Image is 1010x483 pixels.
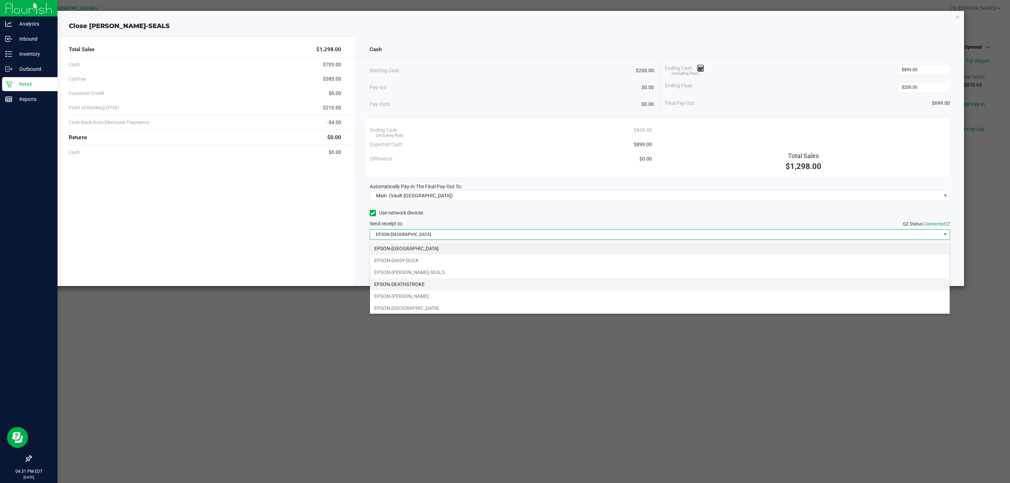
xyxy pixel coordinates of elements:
span: Ending Float [665,82,692,93]
p: Analytics [12,20,54,28]
span: Total Sales [788,152,819,159]
span: Point of Banking (POB) [69,104,119,111]
span: (including float) [376,133,404,139]
span: Pay-Ins [370,84,386,91]
span: $1,298.00 [316,46,341,54]
span: Expected Cash [370,141,402,148]
span: $200.00 [636,67,654,74]
span: Ending Cash [370,127,397,134]
span: $0.00 [641,101,654,108]
span: (Vault-[GEOGRAPHIC_DATA]) [389,193,453,198]
div: Close [PERSON_NAME]-SEALS [51,21,964,31]
p: Reports [12,95,54,103]
span: QZ Status: [903,221,950,226]
span: $0.00 [329,149,341,156]
span: $1,298.00 [786,162,821,171]
span: Send receipt to: [370,221,403,226]
span: Customer Credit [69,90,104,97]
span: Cash Back from Electronic Payments [69,119,149,126]
inline-svg: Analytics [5,20,12,27]
span: $0.00 [327,134,341,142]
span: Automatically Pay-In The Final Pay-Out To: [370,184,462,189]
li: EPSON-[GEOGRAPHIC_DATA] [370,302,950,314]
label: Use network devices [370,209,423,217]
span: EPSON-[GEOGRAPHIC_DATA] [370,230,941,239]
p: Retail [12,80,54,88]
inline-svg: Outbound [5,66,12,73]
span: $0.00 [639,155,652,163]
span: -$4.00 [327,119,341,126]
span: Main [376,193,387,198]
span: Total Sales [69,46,95,54]
span: Final Pay-Out [665,100,694,107]
li: EPSON-DEATHSTROKE [370,278,950,290]
span: $899.00 [634,141,652,148]
span: Cash [69,61,80,68]
span: $0.00 [329,90,341,97]
span: Ending Cash [665,64,704,75]
p: Outbound [12,65,54,73]
span: Starting Cash [370,67,399,74]
iframe: Resource center [7,427,28,448]
inline-svg: Reports [5,96,12,103]
span: Cash [69,149,80,156]
span: Connected [924,221,945,226]
span: Difference [370,155,392,163]
span: Cash [370,46,382,54]
p: Inventory [12,50,54,58]
li: EPSON-[GEOGRAPHIC_DATA] [370,243,950,254]
span: Pay-Outs [370,101,390,108]
p: Inbound [12,35,54,43]
span: $703.00 [323,61,341,68]
p: 04:31 PM EDT [3,468,54,475]
inline-svg: Inbound [5,35,12,42]
div: Returns [69,130,341,145]
span: $899.00 [634,127,652,134]
li: EPSON-[PERSON_NAME]-SEALS [370,266,950,278]
p: [DATE] [3,475,54,480]
li: EPSON-[PERSON_NAME] [370,290,950,302]
inline-svg: Inventory [5,50,12,57]
span: $210.00 [323,104,341,111]
span: $699.00 [932,100,950,107]
span: CanPay [69,75,86,83]
li: EPSON-DAISY-DUCK [370,254,950,266]
inline-svg: Retail [5,81,12,88]
span: $385.00 [323,75,341,83]
span: $0.00 [641,84,654,91]
span: (including float) [672,71,699,77]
